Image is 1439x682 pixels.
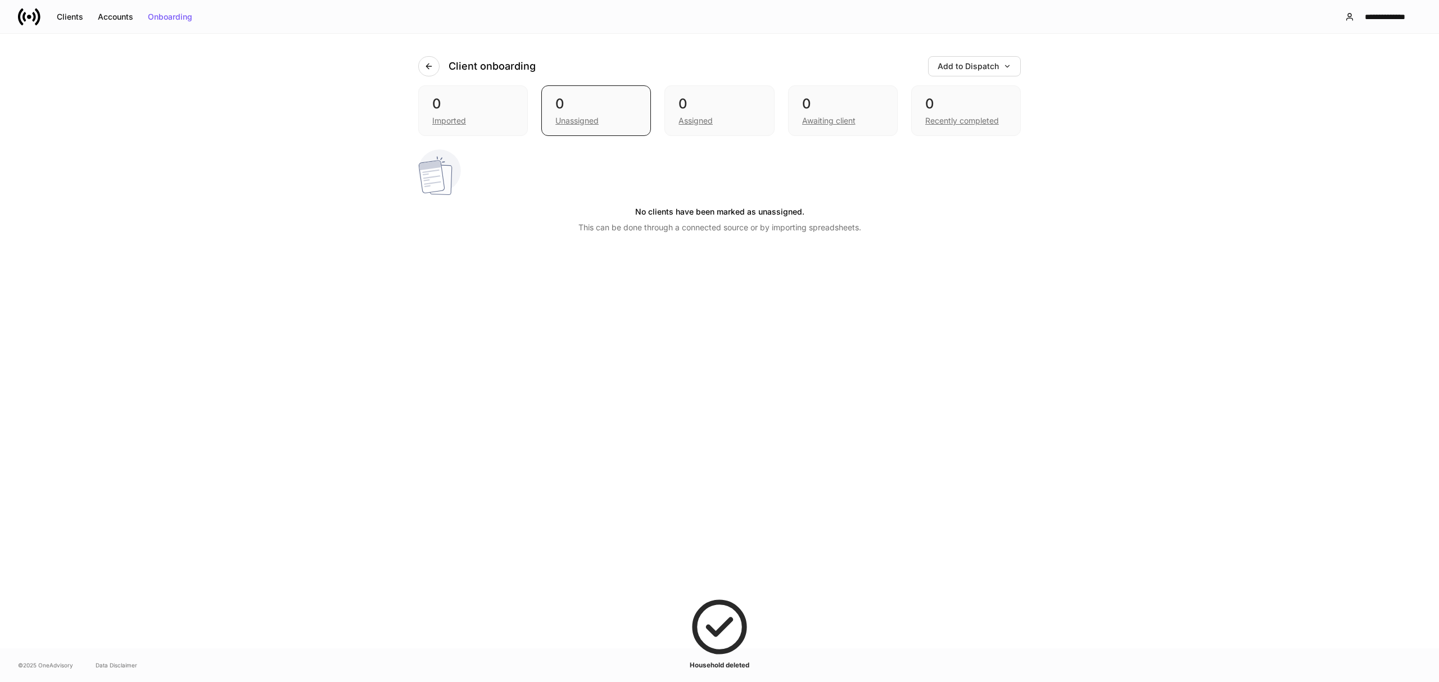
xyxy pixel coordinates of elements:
div: Imported [432,115,466,126]
div: 0 [802,95,884,113]
h5: Household deleted [690,660,749,671]
p: This can be done through a connected source or by importing spreadsheets. [578,222,861,233]
div: Recently completed [925,115,999,126]
div: Unassigned [555,115,599,126]
div: 0 [925,95,1007,113]
div: Clients [57,13,83,21]
div: Onboarding [148,13,192,21]
h4: Client onboarding [449,60,536,73]
div: 0 [432,95,514,113]
div: 0 [555,95,637,113]
span: © 2025 OneAdvisory [18,661,73,670]
a: Data Disclaimer [96,661,137,670]
div: Assigned [678,115,713,126]
div: Awaiting client [802,115,856,126]
h5: No clients have been marked as unassigned. [635,202,804,222]
div: Add to Dispatch [938,62,1011,70]
div: 0 [678,95,760,113]
div: Accounts [98,13,133,21]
